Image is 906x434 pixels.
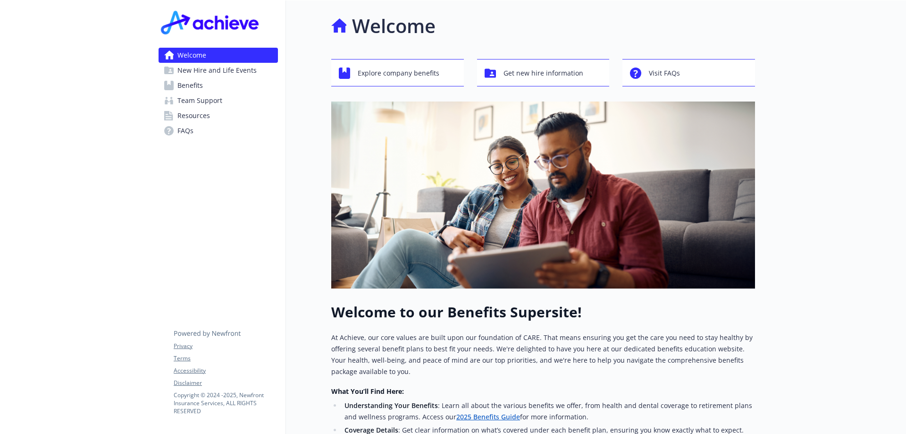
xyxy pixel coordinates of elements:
p: Copyright © 2024 - 2025 , Newfront Insurance Services, ALL RIGHTS RESERVED [174,391,277,415]
span: Team Support [177,93,222,108]
a: Accessibility [174,366,277,375]
img: overview page banner [331,102,755,289]
a: Benefits [159,78,278,93]
span: Visit FAQs [649,64,680,82]
a: New Hire and Life Events [159,63,278,78]
span: Benefits [177,78,203,93]
button: Get new hire information [477,59,610,86]
a: Team Support [159,93,278,108]
p: At Achieve, our core values are built upon our foundation of CARE. That means ensuring you get th... [331,332,755,377]
button: Visit FAQs [622,59,755,86]
strong: What You’ll Find Here: [331,387,404,396]
h1: Welcome to our Benefits Supersite! [331,304,755,321]
a: Disclaimer [174,379,277,387]
span: New Hire and Life Events [177,63,257,78]
span: FAQs [177,123,193,138]
a: Privacy [174,342,277,350]
a: FAQs [159,123,278,138]
a: Resources [159,108,278,123]
button: Explore company benefits [331,59,464,86]
strong: Understanding Your Benefits [344,401,438,410]
a: Terms [174,354,277,363]
span: Welcome [177,48,206,63]
a: 2025 Benefits Guide [456,412,520,421]
a: Welcome [159,48,278,63]
li: : Learn all about the various benefits we offer, from health and dental coverage to retirement pl... [342,400,755,423]
h1: Welcome [352,12,436,40]
span: Resources [177,108,210,123]
span: Explore company benefits [358,64,439,82]
span: Get new hire information [503,64,583,82]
